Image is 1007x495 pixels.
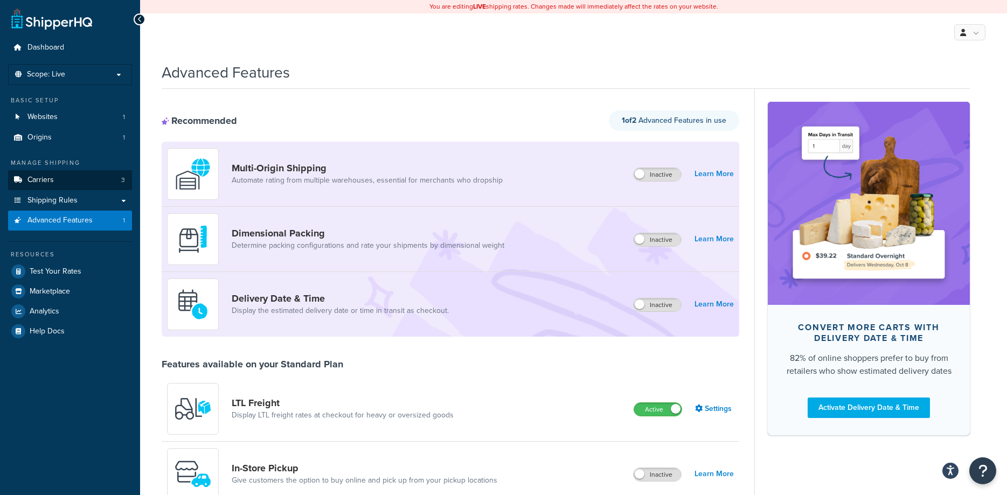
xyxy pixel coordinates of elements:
[8,158,132,168] div: Manage Shipping
[174,390,212,428] img: y79ZsPf0fXUFUhFXDzUgf+ktZg5F2+ohG75+v3d2s1D9TjoU8PiyCIluIjV41seZevKCRuEjTPPOKHJsQcmKCXGdfprl3L4q7...
[162,358,343,370] div: Features available on your Standard Plan
[30,327,65,336] span: Help Docs
[8,170,132,190] a: Carriers3
[162,115,237,127] div: Recommended
[174,455,212,493] img: wfgcfpwTIucLEAAAAASUVORK5CYII=
[8,107,132,127] li: Websites
[232,240,504,251] a: Determine packing configurations and rate your shipments by dimensional weight
[232,410,454,421] a: Display LTL freight rates at checkout for heavy or oversized goods
[634,233,681,246] label: Inactive
[785,322,953,344] div: Convert more carts with delivery date & time
[8,302,132,321] a: Analytics
[27,113,58,122] span: Websites
[695,401,734,416] a: Settings
[695,166,734,182] a: Learn More
[634,298,681,311] label: Inactive
[27,176,54,185] span: Carriers
[30,307,59,316] span: Analytics
[784,118,954,288] img: feature-image-ddt-36eae7f7280da8017bfb280eaccd9c446f90b1fe08728e4019434db127062ab4.png
[695,232,734,247] a: Learn More
[30,287,70,296] span: Marketplace
[162,62,290,83] h1: Advanced Features
[232,227,504,239] a: Dimensional Packing
[232,162,503,174] a: Multi-Origin Shipping
[174,155,212,193] img: WatD5o0RtDAAAAAElFTkSuQmCC
[232,462,497,474] a: In-Store Pickup
[8,107,132,127] a: Websites1
[622,115,726,126] span: Advanced Features in use
[634,403,682,416] label: Active
[8,38,132,58] a: Dashboard
[8,128,132,148] li: Origins
[232,475,497,486] a: Give customers the option to buy online and pick up from your pickup locations
[123,133,125,142] span: 1
[695,297,734,312] a: Learn More
[8,211,132,231] li: Advanced Features
[232,305,449,316] a: Display the estimated delivery date or time in transit as checkout.
[8,322,132,341] a: Help Docs
[634,468,681,481] label: Inactive
[123,113,125,122] span: 1
[634,168,681,181] label: Inactive
[8,282,132,301] a: Marketplace
[622,115,636,126] strong: 1 of 2
[785,352,953,378] div: 82% of online shoppers prefer to buy from retailers who show estimated delivery dates
[27,196,78,205] span: Shipping Rules
[232,397,454,409] a: LTL Freight
[8,96,132,105] div: Basic Setup
[473,2,486,11] b: LIVE
[232,292,449,304] a: Delivery Date & Time
[969,457,996,484] button: Open Resource Center
[174,220,212,258] img: DTVBYsAAAAAASUVORK5CYII=
[8,170,132,190] li: Carriers
[27,216,93,225] span: Advanced Features
[8,250,132,259] div: Resources
[27,70,65,79] span: Scope: Live
[8,211,132,231] a: Advanced Features1
[121,176,125,185] span: 3
[8,191,132,211] a: Shipping Rules
[8,262,132,281] a: Test Your Rates
[27,133,52,142] span: Origins
[30,267,81,276] span: Test Your Rates
[174,285,212,323] img: gfkeb5ejjkALwAAAABJRU5ErkJggg==
[8,128,132,148] a: Origins1
[123,216,125,225] span: 1
[695,466,734,482] a: Learn More
[232,175,503,186] a: Automate rating from multiple warehouses, essential for merchants who dropship
[27,43,64,52] span: Dashboard
[808,398,930,418] a: Activate Delivery Date & Time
